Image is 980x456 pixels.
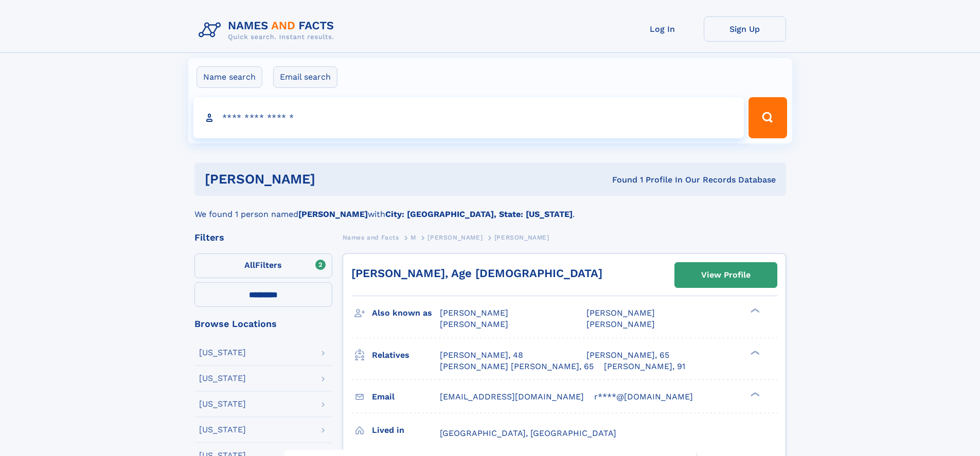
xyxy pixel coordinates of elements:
div: ❯ [748,307,760,314]
a: Sign Up [704,16,786,42]
span: All [244,260,255,270]
h3: Email [372,388,440,406]
span: [PERSON_NAME] [586,308,655,318]
label: Name search [197,66,262,88]
img: Logo Names and Facts [194,16,343,44]
button: Search Button [749,97,787,138]
h1: [PERSON_NAME] [205,173,464,186]
span: [PERSON_NAME] [586,319,655,329]
a: Log In [621,16,704,42]
span: [PERSON_NAME] [440,319,508,329]
a: [PERSON_NAME], 65 [586,350,669,361]
div: ❯ [748,349,760,356]
input: search input [193,97,744,138]
label: Email search [273,66,337,88]
span: [PERSON_NAME] [427,234,483,241]
span: M [411,234,416,241]
div: Found 1 Profile In Our Records Database [464,174,776,186]
div: Filters [194,233,332,242]
span: [PERSON_NAME] [494,234,549,241]
label: Filters [194,253,332,278]
b: [PERSON_NAME] [298,209,368,219]
a: View Profile [675,263,777,287]
h3: Relatives [372,346,440,364]
a: Names and Facts [343,231,399,244]
span: [GEOGRAPHIC_DATA], [GEOGRAPHIC_DATA] [440,428,616,438]
div: ❯ [748,391,760,397]
span: [PERSON_NAME] [440,308,508,318]
b: City: [GEOGRAPHIC_DATA], State: [US_STATE] [385,209,573,219]
a: [PERSON_NAME], Age [DEMOGRAPHIC_DATA] [351,267,602,280]
div: Browse Locations [194,319,332,329]
span: [EMAIL_ADDRESS][DOMAIN_NAME] [440,392,584,402]
a: M [411,231,416,244]
a: [PERSON_NAME], 48 [440,350,523,361]
div: [US_STATE] [199,426,246,434]
h3: Lived in [372,422,440,439]
a: [PERSON_NAME], 91 [604,361,685,372]
a: [PERSON_NAME] [427,231,483,244]
div: [US_STATE] [199,349,246,357]
div: We found 1 person named with . [194,196,786,221]
h3: Also known as [372,304,440,322]
div: [US_STATE] [199,400,246,408]
div: [US_STATE] [199,374,246,382]
a: [PERSON_NAME] [PERSON_NAME], 65 [440,361,594,372]
div: View Profile [701,263,751,287]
